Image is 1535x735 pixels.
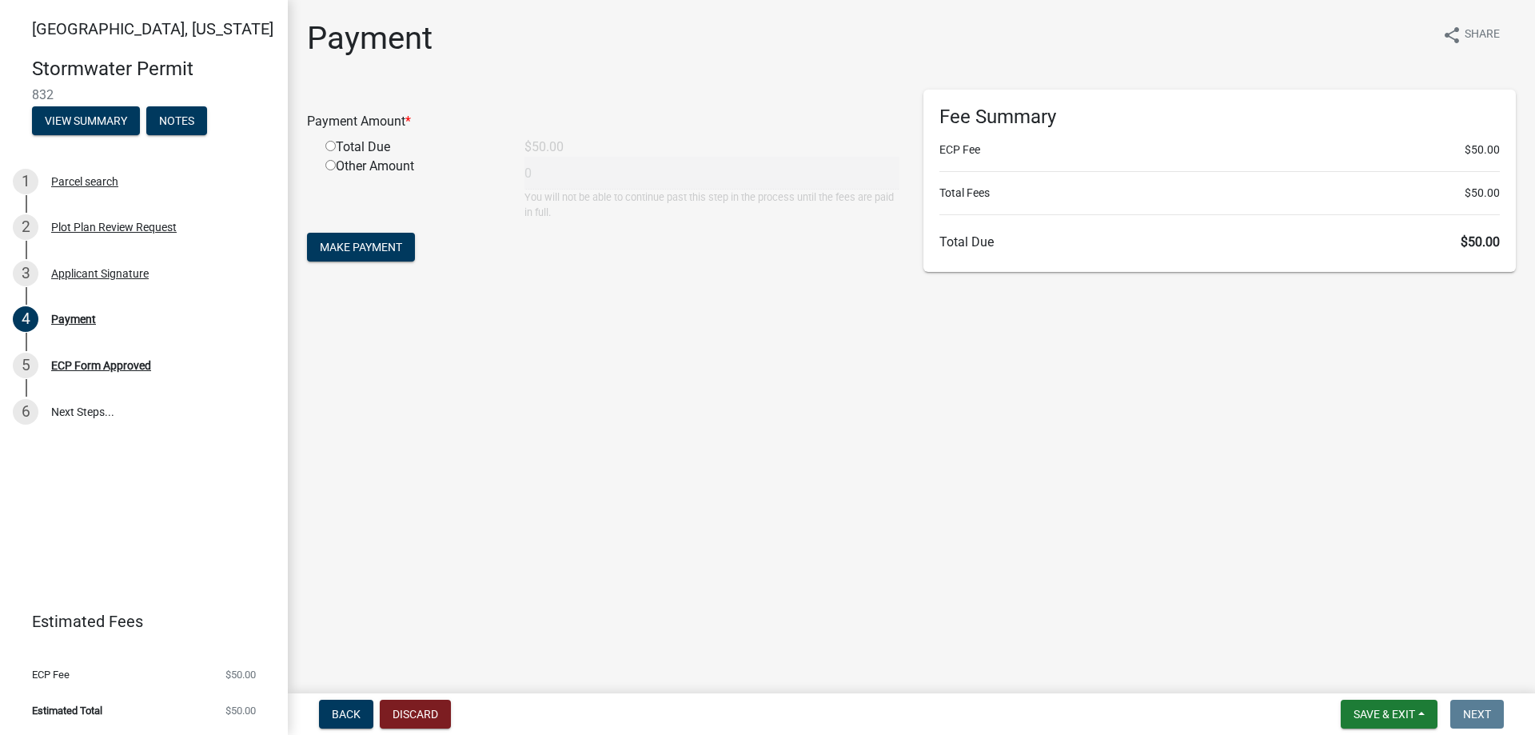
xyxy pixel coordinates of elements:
span: Back [332,708,361,721]
div: 5 [13,353,38,378]
h6: Total Due [939,234,1500,250]
h1: Payment [307,19,433,58]
button: View Summary [32,106,140,135]
wm-modal-confirm: Notes [146,115,207,128]
div: 1 [13,169,38,194]
div: Payment Amount [295,112,911,131]
span: $50.00 [1465,185,1500,202]
wm-modal-confirm: Summary [32,115,140,128]
span: 832 [32,87,256,102]
span: Share [1465,26,1500,45]
h4: Stormwater Permit [32,58,275,81]
button: Discard [380,700,451,729]
li: Total Fees [939,185,1500,202]
div: 6 [13,399,38,425]
i: share [1442,26,1461,45]
span: Estimated Total [32,705,102,716]
span: $50.00 [225,669,256,680]
button: Notes [146,106,207,135]
span: Make Payment [320,241,402,254]
button: Make Payment [307,233,415,262]
div: Payment [51,314,96,325]
span: [GEOGRAPHIC_DATA], [US_STATE] [32,19,273,38]
div: Total Due [313,138,512,157]
div: Other Amount [313,157,512,220]
div: 2 [13,214,38,240]
div: Plot Plan Review Request [51,222,177,233]
span: $50.00 [225,705,256,716]
span: Next [1463,708,1491,721]
a: Estimated Fees [13,605,262,637]
h6: Fee Summary [939,106,1500,129]
li: ECP Fee [939,142,1500,158]
button: Save & Exit [1341,700,1437,729]
button: shareShare [1429,19,1513,50]
span: $50.00 [1461,234,1500,250]
span: Save & Exit [1354,708,1415,721]
div: ECP Form Approved [51,360,151,371]
div: Applicant Signature [51,268,149,279]
button: Next [1450,700,1504,729]
div: 4 [13,306,38,332]
div: 3 [13,261,38,286]
button: Back [319,700,373,729]
div: Parcel search [51,176,118,187]
span: $50.00 [1465,142,1500,158]
span: ECP Fee [32,669,70,680]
